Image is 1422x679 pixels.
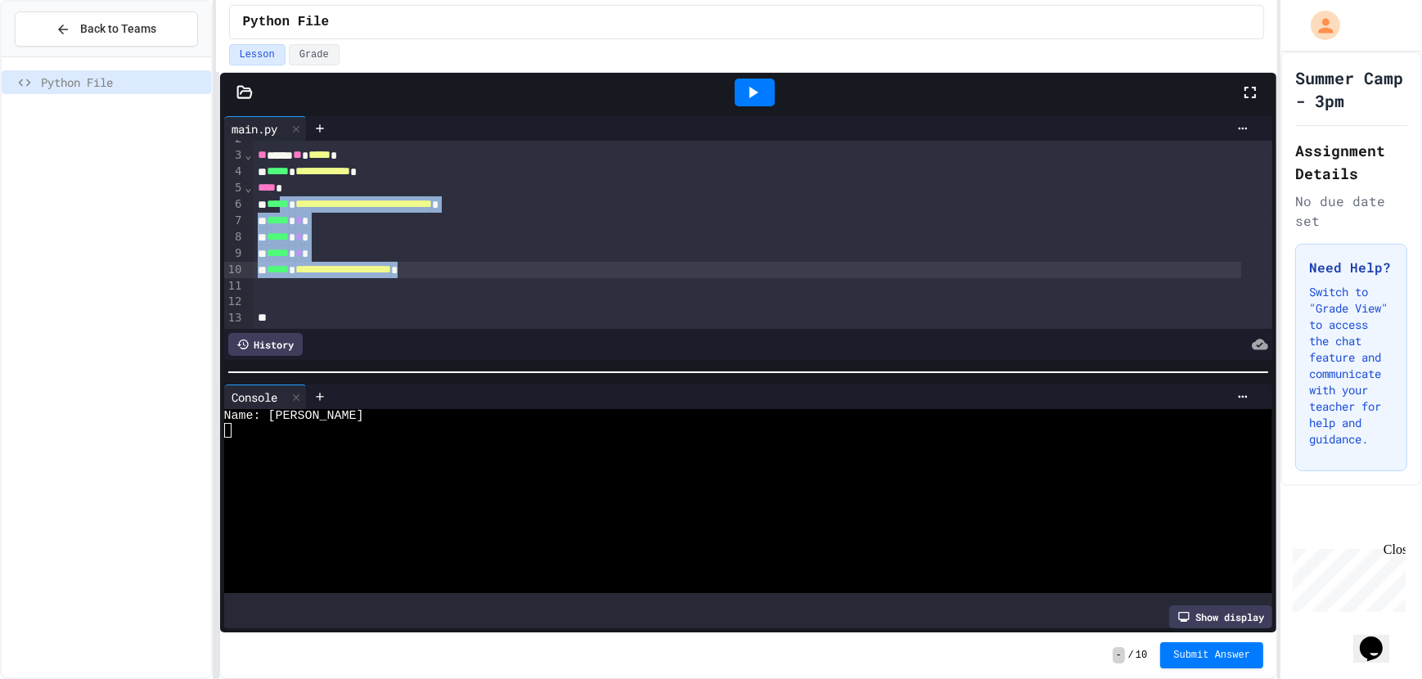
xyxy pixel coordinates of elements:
[224,213,245,229] div: 7
[224,409,364,423] span: Name: [PERSON_NAME]
[1295,139,1407,185] h2: Assignment Details
[1169,605,1272,628] div: Show display
[243,12,330,32] span: Python File
[1128,649,1134,662] span: /
[1286,542,1406,612] iframe: chat widget
[224,180,245,196] div: 5
[1309,284,1393,447] p: Switch to "Grade View" to access the chat feature and communicate with your teacher for help and ...
[1295,66,1407,112] h1: Summer Camp - 3pm
[224,310,245,326] div: 13
[224,278,245,295] div: 11
[41,74,205,91] span: Python File
[1173,649,1250,662] span: Submit Answer
[1294,7,1344,44] div: My Account
[224,245,245,262] div: 9
[228,333,303,356] div: History
[1160,642,1263,668] button: Submit Answer
[1113,647,1125,663] span: -
[1136,649,1147,662] span: 10
[224,262,245,278] div: 10
[229,44,286,65] button: Lesson
[224,229,245,245] div: 8
[244,148,252,161] span: Fold line
[15,11,198,47] button: Back to Teams
[1309,258,1393,277] h3: Need Help?
[224,147,245,164] div: 3
[224,196,245,213] div: 6
[244,181,252,194] span: Fold line
[289,44,340,65] button: Grade
[1353,614,1406,663] iframe: chat widget
[80,20,156,38] span: Back to Teams
[224,389,286,406] div: Console
[224,384,307,409] div: Console
[224,120,286,137] div: main.py
[7,7,113,104] div: Chat with us now!Close
[224,294,245,310] div: 12
[1295,191,1407,231] div: No due date set
[224,164,245,180] div: 4
[224,116,307,141] div: main.py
